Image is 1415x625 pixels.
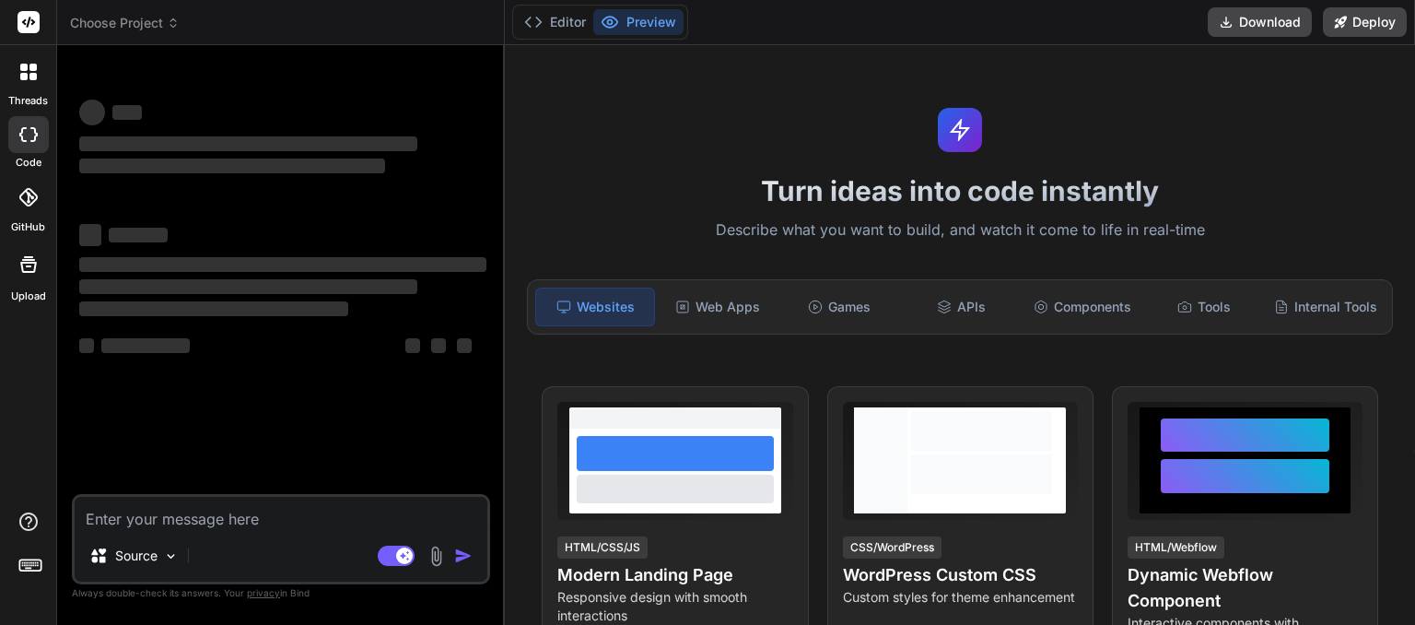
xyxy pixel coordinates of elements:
p: Responsive design with smooth interactions [557,588,792,625]
h1: Turn ideas into code instantly [516,174,1404,207]
p: Describe what you want to build, and watch it come to life in real-time [516,218,1404,242]
div: HTML/Webflow [1128,537,1224,559]
div: Internal Tools [1267,288,1385,326]
span: ‌ [79,257,486,272]
div: Games [780,288,898,326]
button: Editor [517,9,593,35]
button: Deploy [1323,7,1407,37]
img: Pick Models [163,548,179,564]
h4: WordPress Custom CSS [843,562,1078,588]
span: ‌ [79,301,348,316]
img: attachment [426,546,447,567]
h4: Dynamic Webflow Component [1128,562,1362,614]
label: Upload [11,289,46,304]
span: ‌ [79,136,417,151]
span: Choose Project [70,14,180,32]
div: Components [1023,288,1141,326]
div: Web Apps [659,288,777,326]
span: ‌ [457,338,472,353]
p: Always double-check its answers. Your in Bind [72,584,490,602]
span: privacy [247,587,280,598]
button: Download [1208,7,1312,37]
span: ‌ [79,159,385,173]
h4: Modern Landing Page [557,562,792,588]
div: APIs [902,288,1020,326]
span: ‌ [79,338,94,353]
label: GitHub [11,219,45,235]
p: Custom styles for theme enhancement [843,588,1078,607]
div: Websites [535,288,655,326]
p: Source [115,547,158,565]
div: Tools [1145,288,1263,326]
span: ‌ [405,338,420,353]
img: icon [454,547,473,565]
span: ‌ [101,338,190,353]
span: ‌ [79,100,105,125]
span: ‌ [79,279,417,294]
span: ‌ [112,105,142,120]
div: HTML/CSS/JS [557,537,648,559]
span: ‌ [109,228,168,242]
label: threads [8,93,48,109]
div: CSS/WordPress [843,537,941,559]
label: code [16,155,41,171]
span: ‌ [79,224,101,246]
span: ‌ [431,338,446,353]
button: Preview [593,9,684,35]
